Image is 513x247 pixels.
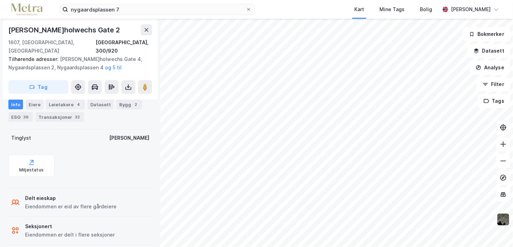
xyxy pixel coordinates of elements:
span: Tilhørende adresser: [8,56,60,62]
div: ESG [8,112,33,122]
button: Bokmerker [463,27,510,41]
div: Eiendommen er delt i flere seksjoner [25,231,115,239]
iframe: Chat Widget [478,214,513,247]
div: Transaksjoner [36,112,84,122]
img: metra-logo.256734c3b2bbffee19d4.png [11,3,43,16]
div: [PERSON_NAME] [451,5,491,14]
div: Info [8,100,23,109]
div: Eiendommen er eid av flere gårdeiere [25,202,116,211]
button: Analyse [470,61,510,75]
div: 32 [74,114,81,121]
div: [PERSON_NAME]holwechs Gate 2 [8,24,121,36]
input: Søk på adresse, matrikkel, gårdeiere, leietakere eller personer [68,4,246,15]
div: Tinglyst [11,134,31,142]
button: Filter [477,77,510,91]
div: Bolig [420,5,432,14]
div: Delt eieskap [25,194,116,202]
img: 9k= [497,213,510,226]
div: Leietakere [46,100,85,109]
div: 4 [75,101,82,108]
div: Bygg [116,100,142,109]
div: Kart [354,5,364,14]
div: [PERSON_NAME] [109,134,149,142]
div: Eiere [26,100,43,109]
div: Miljøstatus [19,167,44,173]
button: Tag [8,80,68,94]
div: 2 [133,101,139,108]
div: 39 [22,114,30,121]
div: Datasett [88,100,114,109]
div: Kontrollprogram for chat [478,214,513,247]
div: 1607, [GEOGRAPHIC_DATA], [GEOGRAPHIC_DATA] [8,38,96,55]
button: Datasett [468,44,510,58]
button: Tags [478,94,510,108]
div: Mine Tags [379,5,405,14]
div: [PERSON_NAME]holwechs Gate 4, Nygaardsplassen 2, Nygaardsplassen 4 [8,55,146,72]
div: [GEOGRAPHIC_DATA], 300/920 [96,38,152,55]
div: Seksjonert [25,222,115,231]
